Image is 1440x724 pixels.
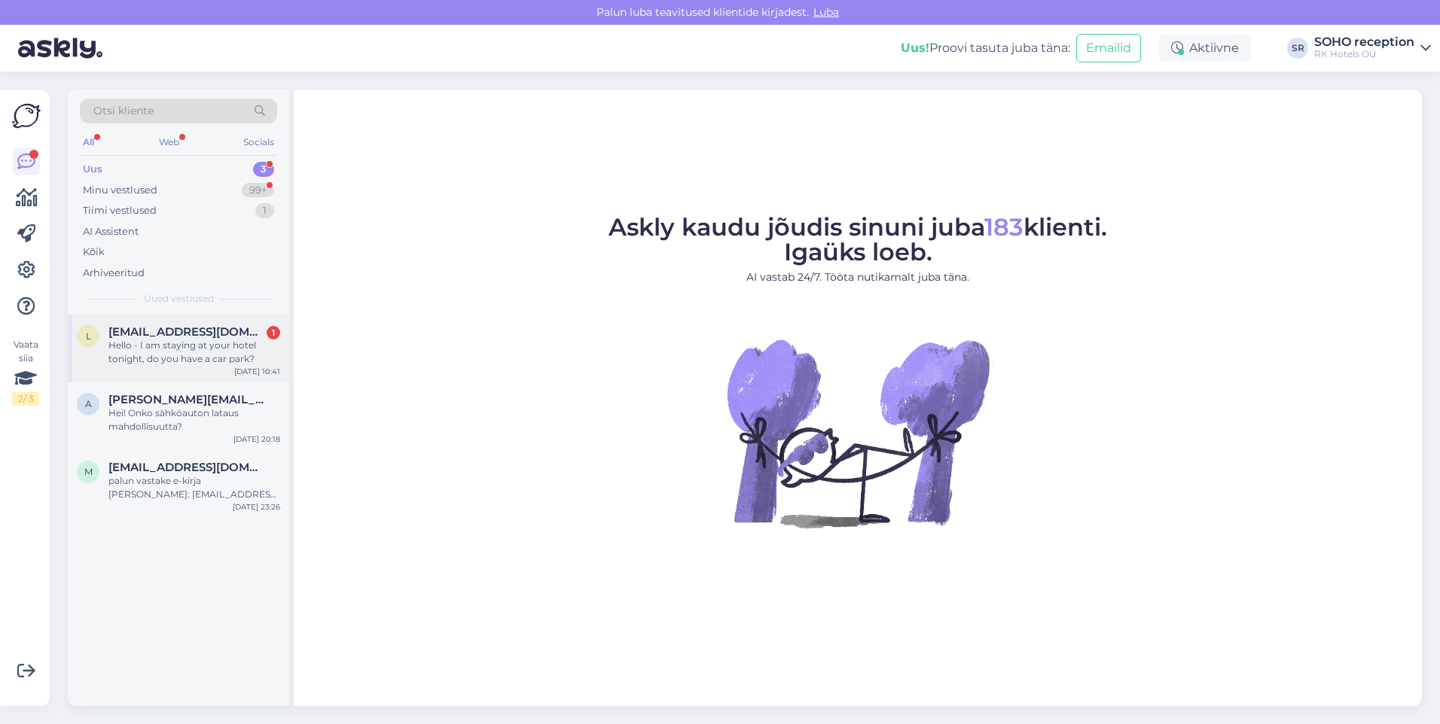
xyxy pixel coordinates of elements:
div: 2 / 3 [12,392,39,406]
div: Proovi tasuta juba täna: [901,39,1070,57]
span: 183 [984,212,1024,242]
span: anne@saksii.fi [108,393,265,406]
span: a [85,398,92,409]
div: Kõik [83,245,105,260]
div: Web [156,132,182,152]
div: RK Hotels OÜ [1314,48,1414,60]
a: SOHO receptionRK Hotels OÜ [1314,36,1431,60]
div: [DATE] 20:18 [233,433,280,445]
div: Socials [240,132,277,152]
div: SOHO reception [1314,36,1414,48]
div: 99+ [242,183,274,198]
div: 1 [267,326,280,339]
div: 3 [253,162,274,177]
span: m [84,466,93,477]
div: Vaata siia [12,338,39,406]
span: Askly kaudu jõudis sinuni juba klienti. Igaüks loeb. [609,212,1107,266]
div: SR [1287,38,1308,59]
div: Hei! Onko sähköauton lataus mahdollisuutta? [108,406,280,433]
span: Uued vestlused [144,292,214,306]
div: Aktiivne [1159,35,1251,62]
span: Luba [809,5,844,19]
p: AI vastab 24/7. Tööta nutikamalt juba täna. [609,269,1107,285]
div: [DATE] 23:26 [233,501,280,513]
div: palun vastake e-kirja [PERSON_NAME]: [EMAIL_ADDRESS][DOMAIN_NAME] [108,474,280,501]
button: Emailid [1076,34,1141,62]
div: Arhiveeritud [83,266,145,281]
div: Uus [83,162,102,177]
img: Askly Logo [12,102,41,130]
div: AI Assistent [83,224,139,239]
div: All [80,132,97,152]
img: No Chat active [722,297,993,568]
span: lucindaritchie@gmail.com [108,325,265,339]
div: Tiimi vestlused [83,203,157,218]
div: [DATE] 10:41 [234,366,280,377]
b: Uus! [901,41,929,55]
div: Minu vestlused [83,183,157,198]
span: Otsi kliente [93,103,154,119]
span: l [86,330,91,342]
span: mailiis.soomets@gmail.com [108,461,265,474]
div: Hello - I am staying at your hotel tonight, do you have a car park? [108,339,280,366]
div: 1 [255,203,274,218]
